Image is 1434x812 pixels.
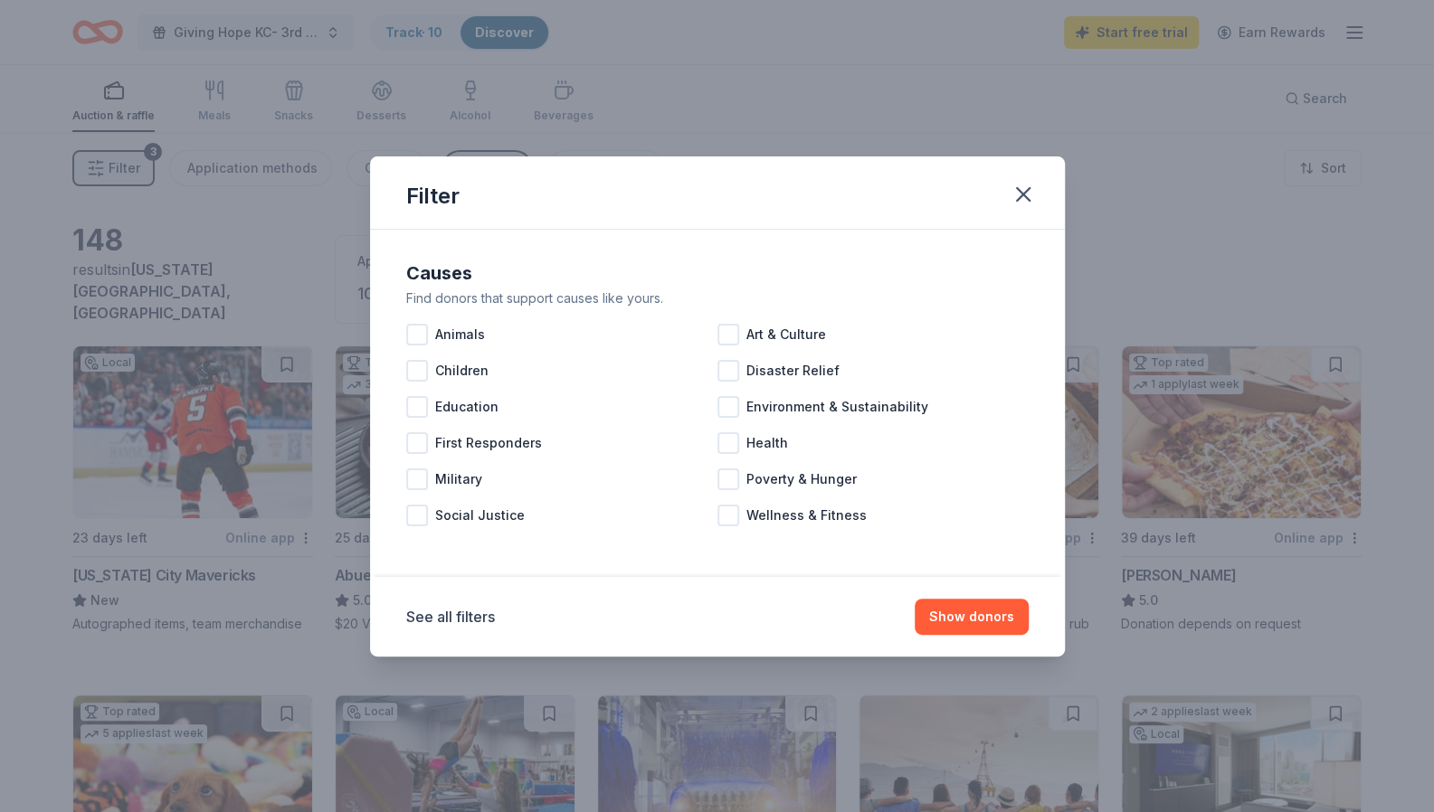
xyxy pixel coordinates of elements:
span: Social Justice [435,505,525,526]
span: Wellness & Fitness [746,505,867,526]
span: Children [435,360,489,382]
span: Health [746,432,788,454]
span: Environment & Sustainability [746,396,928,418]
span: First Responders [435,432,542,454]
span: Education [435,396,499,418]
span: Disaster Relief [746,360,840,382]
button: Show donors [915,599,1029,635]
button: See all filters [406,606,495,628]
span: Art & Culture [746,324,826,345]
div: Causes [406,259,1029,288]
span: Military [435,468,482,490]
span: Poverty & Hunger [746,468,857,490]
div: Find donors that support causes like yours. [406,288,1029,309]
span: Animals [435,324,485,345]
div: Filter [406,182,460,211]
